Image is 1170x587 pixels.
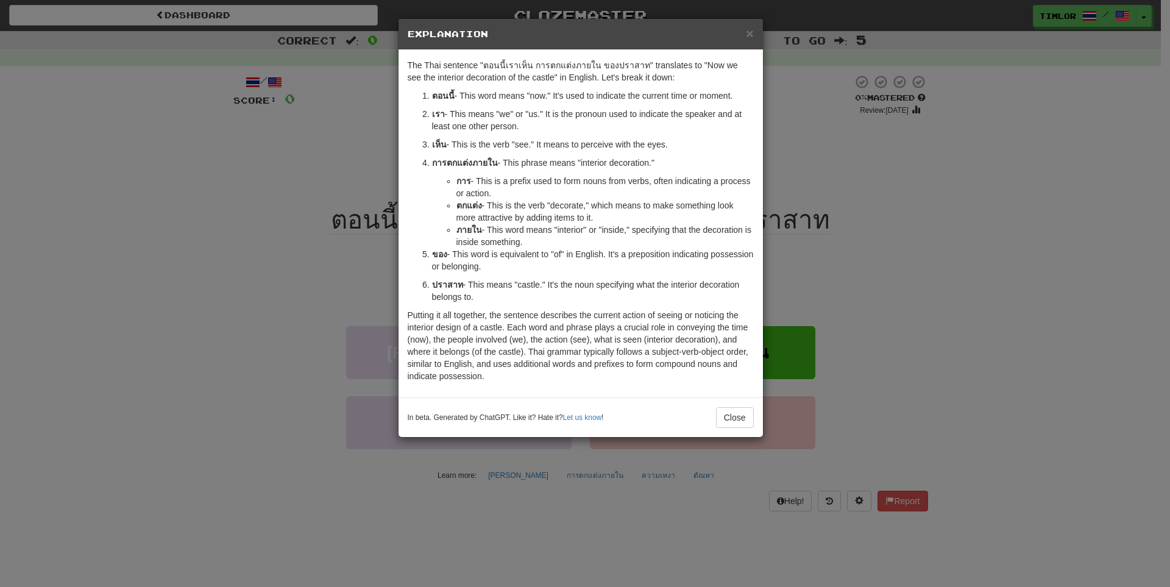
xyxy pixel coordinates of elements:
li: - This is the verb "decorate," which means to make something look more attractive by adding items... [456,199,754,224]
p: - This word means "now." It's used to indicate the current time or moment. [432,90,754,102]
strong: เรา [432,109,445,119]
li: - This word means "interior" or "inside," specifying that the decoration is inside something. [456,224,754,248]
h5: Explanation [408,28,754,40]
span: × [746,26,753,40]
p: - This is the verb "see." It means to perceive with the eyes. [432,138,754,151]
strong: ตอนนี้ [432,91,455,101]
strong: เห็น [432,140,447,149]
p: - This phrase means "interior decoration." [432,157,754,169]
p: Putting it all together, the sentence describes the current action of seeing or noticing the inte... [408,309,754,382]
button: Close [746,27,753,40]
strong: การ [456,176,471,186]
small: In beta. Generated by ChatGPT. Like it? Hate it? ! [408,413,604,423]
strong: ของ [432,249,447,259]
strong: ปราสาท [432,280,463,290]
a: Let us know [563,413,601,422]
strong: ตกแต่ง [456,201,482,210]
p: - This means "castle." It's the noun specifying what the interior decoration belongs to. [432,279,754,303]
p: The Thai sentence "ตอนนี้เราเห็น การตกแต่งภายใน ของปราสาท" translates to "Now we see the interior... [408,59,754,84]
strong: ภายใน [456,225,482,235]
strong: การตกแต่งภายใน [432,158,498,168]
p: - This word is equivalent to "of" in English. It's a preposition indicating possession or belonging. [432,248,754,272]
li: - This is a prefix used to form nouns from verbs, often indicating a process or action. [456,175,754,199]
p: - This means "we" or "us." It is the pronoun used to indicate the speaker and at least one other ... [432,108,754,132]
button: Close [716,407,754,428]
